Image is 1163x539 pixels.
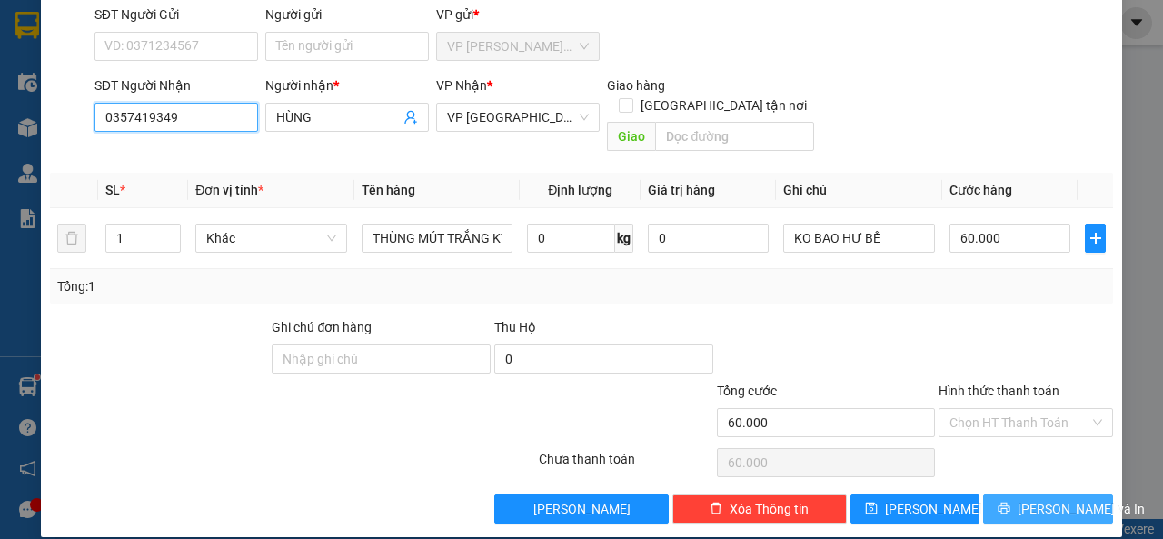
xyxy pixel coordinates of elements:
[195,183,263,197] span: Đơn vị tính
[94,75,258,95] div: SĐT Người Nhận
[47,118,110,135] span: K BAO BỂ
[615,224,633,253] span: kg
[607,122,655,151] span: Giao
[272,344,491,374] input: Ghi chú đơn hàng
[783,224,935,253] input: Ghi Chú
[533,499,631,519] span: [PERSON_NAME]
[1085,224,1106,253] button: plus
[57,276,451,296] div: Tổng: 1
[94,5,258,25] div: SĐT Người Gửi
[7,35,169,70] span: VP [PERSON_NAME] ([GEOGRAPHIC_DATA]) -
[272,320,372,334] label: Ghi chú đơn hàng
[939,384,1059,398] label: Hình thức thanh toán
[206,225,336,252] span: Khác
[105,183,120,197] span: SL
[57,224,86,253] button: delete
[61,10,211,27] strong: BIÊN NHẬN GỬI HÀNG
[717,384,777,398] span: Tổng cước
[865,502,878,516] span: save
[648,224,769,253] input: 0
[1086,231,1105,245] span: plus
[607,78,665,93] span: Giao hàng
[537,449,715,481] div: Chưa thanh toán
[436,78,487,93] span: VP Nhận
[494,320,536,334] span: Thu Hộ
[7,118,110,135] span: GIAO:
[983,494,1113,524] button: printer[PERSON_NAME] và In
[403,110,418,125] span: user-add
[51,78,176,95] span: VP Trà Vinh (Hàng)
[362,224,513,253] input: VD: Bàn, Ghế
[7,98,128,115] span: 0913790891 -
[730,499,809,519] span: Xóa Thông tin
[548,183,612,197] span: Định lượng
[436,5,600,25] div: VP gửi
[265,75,429,95] div: Người nhận
[648,183,715,197] span: Giá trị hàng
[885,499,982,519] span: [PERSON_NAME]
[447,104,589,131] span: VP Bình Phú
[949,183,1012,197] span: Cước hàng
[633,95,814,115] span: [GEOGRAPHIC_DATA] tận nơi
[1018,499,1145,519] span: [PERSON_NAME] và In
[998,502,1010,516] span: printer
[447,33,589,60] span: VP Trần Phú (Hàng)
[494,494,669,524] button: [PERSON_NAME]
[362,183,415,197] span: Tên hàng
[7,35,265,70] p: GỬI:
[265,5,429,25] div: Người gửi
[655,122,813,151] input: Dọc đường
[850,494,980,524] button: save[PERSON_NAME]
[710,502,722,516] span: delete
[7,78,265,95] p: NHẬN:
[776,173,942,208] th: Ghi chú
[97,98,128,115] span: TÂM
[672,494,847,524] button: deleteXóa Thông tin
